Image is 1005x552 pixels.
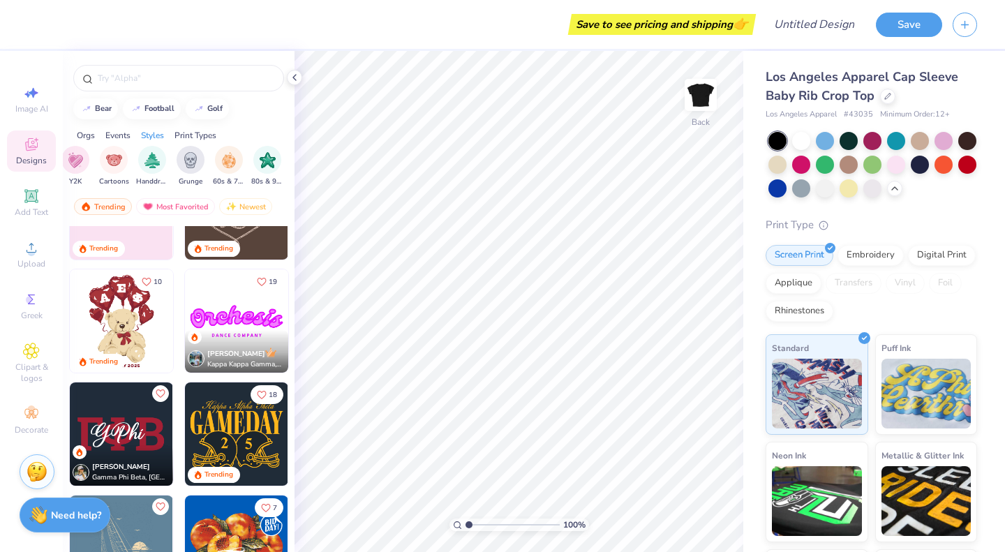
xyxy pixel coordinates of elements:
[908,245,976,266] div: Digital Print
[68,152,83,168] img: Y2K Image
[141,129,164,142] div: Styles
[123,98,181,119] button: football
[21,310,43,321] span: Greek
[837,245,904,266] div: Embroidery
[255,498,283,517] button: Like
[251,146,283,187] div: filter for 80s & 90s
[213,146,245,187] div: filter for 60s & 70s
[99,177,129,187] span: Cartoons
[15,207,48,218] span: Add Text
[288,269,391,373] img: 190a3832-2857-43c9-9a52-6d493f4406b1
[772,448,806,463] span: Neon Ink
[73,464,89,481] img: Avatar
[152,498,169,515] button: Like
[96,71,275,85] input: Try "Alpha"
[881,341,911,355] span: Puff Ink
[213,177,245,187] span: 60s & 70s
[269,391,277,398] span: 18
[188,350,204,367] img: Avatar
[131,105,142,113] img: trend_line.gif
[844,109,873,121] span: # 43035
[881,359,971,428] img: Puff Ink
[766,273,821,294] div: Applique
[136,177,168,187] span: Handdrawn
[174,129,216,142] div: Print Types
[204,470,233,480] div: Trending
[172,382,276,486] img: ed8a0703-4068-44e4-bde4-f5b3955f9986
[213,146,245,187] button: filter button
[572,14,752,35] div: Save to see pricing and shipping
[881,466,971,536] img: Metallic & Glitter Ink
[876,13,942,37] button: Save
[563,519,586,531] span: 100 %
[185,269,288,373] img: e5c25cba-9be7-456f-8dc7-97e2284da968
[204,244,233,254] div: Trending
[154,278,162,285] span: 10
[172,269,276,373] img: e74243e0-e378-47aa-a400-bc6bcb25063a
[193,105,204,113] img: trend_line.gif
[81,105,92,113] img: trend_line.gif
[89,357,118,367] div: Trending
[766,301,833,322] div: Rhinestones
[136,146,168,187] button: filter button
[61,146,89,187] button: filter button
[207,349,265,359] span: [PERSON_NAME]
[69,177,82,187] span: Y2K
[219,198,272,215] div: Newest
[74,198,132,215] div: Trending
[273,505,277,512] span: 7
[99,146,129,187] button: filter button
[687,81,715,109] img: Back
[265,347,276,358] img: topCreatorCrown.gif
[105,129,131,142] div: Events
[99,146,129,187] div: filter for Cartoons
[142,202,154,211] img: most_fav.gif
[135,272,168,291] button: Like
[186,98,229,119] button: golf
[225,202,237,211] img: Newest.gif
[251,146,283,187] button: filter button
[15,424,48,435] span: Decorate
[221,152,237,168] img: 60s & 70s Image
[207,105,223,112] div: golf
[80,202,91,211] img: trending.gif
[7,361,56,384] span: Clipart & logos
[70,269,173,373] img: 587403a7-0594-4a7f-b2bd-0ca67a3ff8dd
[260,152,276,168] img: 80s & 90s Image
[881,448,964,463] span: Metallic & Glitter Ink
[772,466,862,536] img: Neon Ink
[766,68,958,104] span: Los Angeles Apparel Cap Sleeve Baby Rib Crop Top
[733,15,748,32] span: 👉
[17,258,45,269] span: Upload
[251,385,283,404] button: Like
[89,244,118,254] div: Trending
[183,152,198,168] img: Grunge Image
[207,359,283,370] span: Kappa Kappa Gamma, [GEOGRAPHIC_DATA][US_STATE]
[251,177,283,187] span: 80s & 90s
[251,272,283,291] button: Like
[106,152,122,168] img: Cartoons Image
[766,217,977,233] div: Print Type
[766,109,837,121] span: Los Angeles Apparel
[269,278,277,285] span: 19
[763,10,865,38] input: Untitled Design
[77,129,95,142] div: Orgs
[51,509,101,522] strong: Need help?
[880,109,950,121] span: Minimum Order: 12 +
[152,385,169,402] button: Like
[136,146,168,187] div: filter for Handdrawn
[692,116,710,128] div: Back
[136,198,215,215] div: Most Favorited
[92,462,150,472] span: [PERSON_NAME]
[95,105,112,112] div: bear
[144,152,160,168] img: Handdrawn Image
[177,146,204,187] button: filter button
[179,177,202,187] span: Grunge
[929,273,962,294] div: Foil
[70,382,173,486] img: 10ef5382-3d24-445d-879c-d7fce23abcd1
[73,98,118,119] button: bear
[177,146,204,187] div: filter for Grunge
[766,245,833,266] div: Screen Print
[92,472,167,483] span: Gamma Phi Beta, [GEOGRAPHIC_DATA][US_STATE]
[886,273,925,294] div: Vinyl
